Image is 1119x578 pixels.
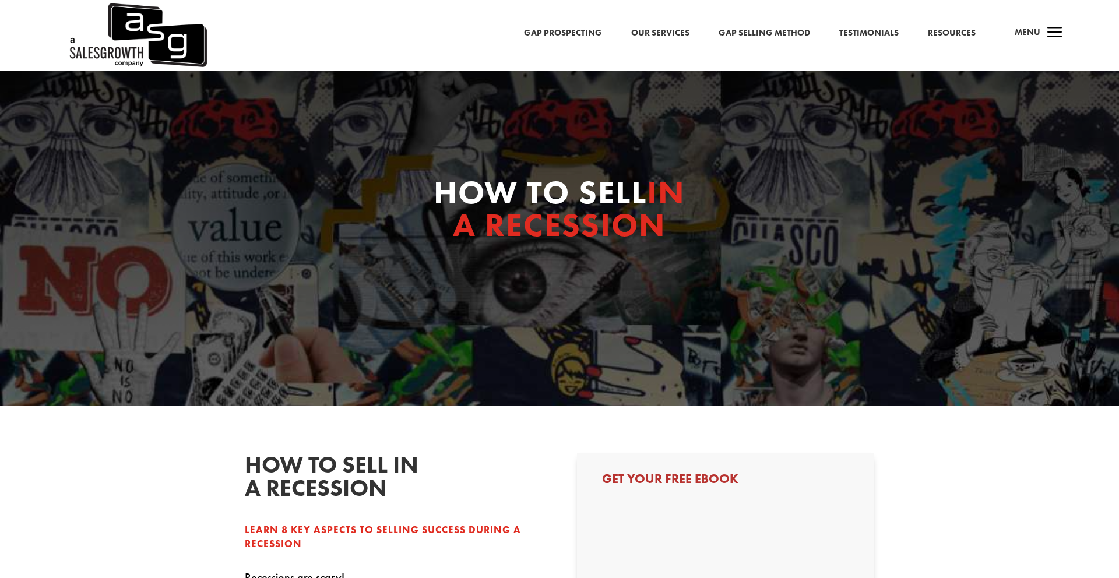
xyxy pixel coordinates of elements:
a: Our Services [631,26,689,41]
h3: Get Your Free Ebook [602,473,849,491]
span: a [1043,22,1067,45]
h2: How to sell in a recession [245,453,420,506]
a: Gap Prospecting [524,26,602,41]
div: Learn 8 Key aspects to selling success during a recession [245,523,542,551]
a: Testimonials [839,26,899,41]
span: Menu [1015,26,1040,38]
a: Gap Selling Method [719,26,810,41]
h1: How to sell [338,176,781,247]
a: Resources [928,26,976,41]
span: In a recession [453,171,685,246]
